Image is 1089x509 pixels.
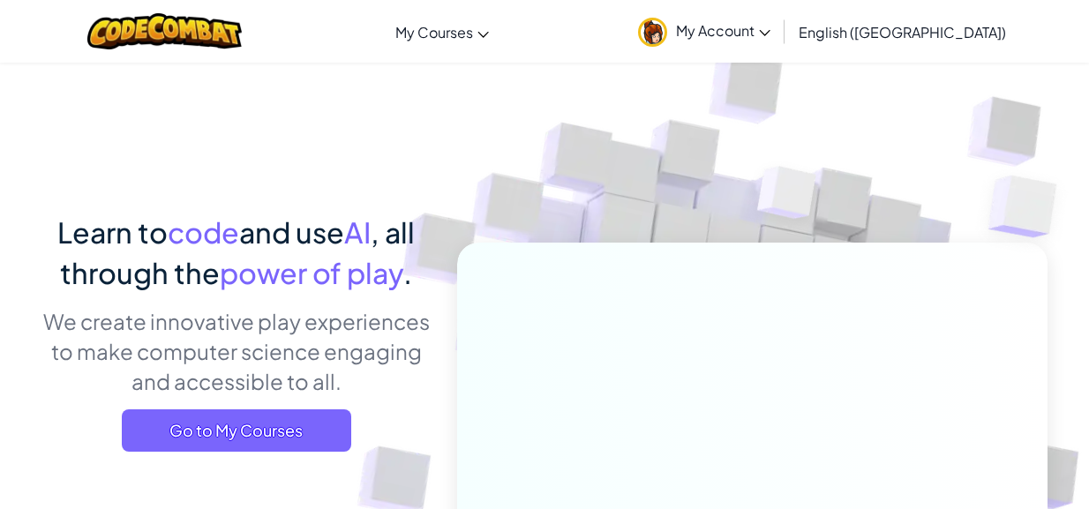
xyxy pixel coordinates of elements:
img: avatar [638,18,667,47]
p: We create innovative play experiences to make computer science engaging and accessible to all. [41,306,431,396]
a: English ([GEOGRAPHIC_DATA]) [790,8,1015,56]
span: code [168,214,239,250]
span: AI [344,214,371,250]
a: Go to My Courses [122,409,351,452]
img: Overlap cubes [725,131,852,263]
span: and use [239,214,344,250]
span: . [403,255,412,290]
span: My Account [676,21,770,40]
img: CodeCombat logo [87,13,242,49]
span: Learn to [57,214,168,250]
a: My Courses [387,8,498,56]
a: My Account [629,4,779,59]
span: My Courses [395,23,473,41]
span: English ([GEOGRAPHIC_DATA]) [799,23,1006,41]
span: power of play [220,255,403,290]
